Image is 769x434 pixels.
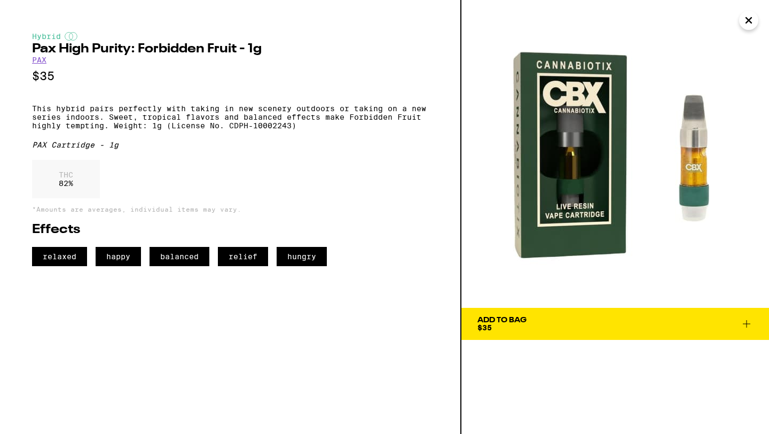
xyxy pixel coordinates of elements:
button: Add To Bag$35 [461,308,769,340]
img: hybridColor.svg [65,32,77,41]
button: Close [739,11,758,30]
h2: Effects [32,223,428,236]
p: $35 [32,69,428,83]
span: happy [96,247,141,266]
div: 82 % [32,160,100,198]
span: $35 [477,323,492,332]
div: Add To Bag [477,316,527,324]
span: hungry [277,247,327,266]
a: PAX [32,56,46,64]
span: Hi. Need any help? [6,7,77,16]
p: THC [59,170,73,179]
span: relaxed [32,247,87,266]
p: *Amounts are averages, individual items may vary. [32,206,428,213]
h2: Pax High Purity: Forbidden Fruit - 1g [32,43,428,56]
span: relief [218,247,268,266]
span: balanced [150,247,209,266]
div: PAX Cartridge - 1g [32,141,428,149]
div: Hybrid [32,32,428,41]
p: This hybrid pairs perfectly with taking in new scenery outdoors or taking on a new series indoors... [32,104,428,130]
